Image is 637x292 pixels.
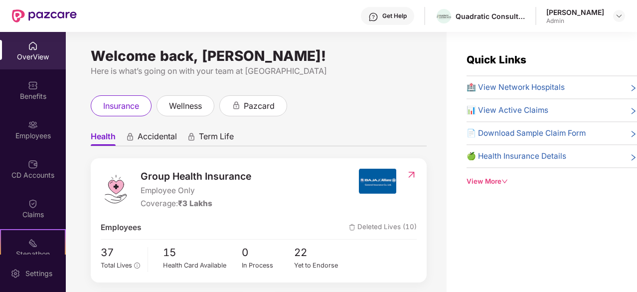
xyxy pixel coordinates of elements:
img: svg+xml;base64,PHN2ZyBpZD0iQmVuZWZpdHMiIHhtbG5zPSJodHRwOi8vd3d3LnczLm9yZy8yMDAwL3N2ZyIgd2lkdGg9Ij... [28,80,38,90]
div: animation [126,132,135,141]
span: 22 [294,245,347,261]
span: Accidental [138,131,177,146]
div: Welcome back, [PERSON_NAME]! [91,52,427,60]
span: info-circle [134,263,140,268]
span: Quick Links [467,53,526,66]
img: svg+xml;base64,PHN2ZyBpZD0iSG9tZSIgeG1sbnM9Imh0dHA6Ly93d3cudzMub3JnLzIwMDAvc3ZnIiB3aWR0aD0iMjAiIG... [28,41,38,51]
img: svg+xml;base64,PHN2ZyBpZD0iSGVscC0zMngzMiIgeG1sbnM9Imh0dHA6Ly93d3cudzMub3JnLzIwMDAvc3ZnIiB3aWR0aD... [368,12,378,22]
div: Here is what’s going on with your team at [GEOGRAPHIC_DATA] [91,65,427,77]
span: insurance [103,100,139,112]
span: Employee Only [141,185,251,197]
span: Term Life [199,131,234,146]
span: 🏥 View Network Hospitals [467,81,565,93]
img: svg+xml;base64,PHN2ZyBpZD0iU2V0dGluZy0yMHgyMCIgeG1sbnM9Imh0dHA6Ly93d3cudzMub3JnLzIwMDAvc3ZnIiB3aW... [10,269,20,279]
div: Coverage: [141,198,251,210]
span: right [630,152,637,162]
span: Health [91,131,116,146]
span: 15 [163,245,242,261]
span: right [630,106,637,116]
span: Total Lives [101,262,132,269]
div: Settings [22,269,55,279]
div: animation [232,101,241,110]
div: Stepathon [1,249,65,259]
img: svg+xml;base64,PHN2ZyBpZD0iRW1wbG95ZWVzIiB4bWxucz0iaHR0cDovL3d3dy53My5vcmcvMjAwMC9zdmciIHdpZHRoPS... [28,120,38,130]
div: In Process [242,261,295,271]
span: 🍏 Health Insurance Details [467,150,566,162]
div: Quadratic Consultants [456,11,525,21]
span: 📄 Download Sample Claim Form [467,127,586,139]
div: animation [187,132,196,141]
img: svg+xml;base64,PHN2ZyBpZD0iRHJvcGRvd24tMzJ4MzIiIHhtbG5zPSJodHRwOi8vd3d3LnczLm9yZy8yMDAwL3N2ZyIgd2... [615,12,623,20]
img: RedirectIcon [406,170,417,180]
img: svg+xml;base64,PHN2ZyB4bWxucz0iaHR0cDovL3d3dy53My5vcmcvMjAwMC9zdmciIHdpZHRoPSIyMSIgaGVpZ2h0PSIyMC... [28,238,38,248]
span: 0 [242,245,295,261]
span: 📊 View Active Claims [467,104,548,116]
span: ₹3 Lakhs [178,199,212,208]
img: insurerIcon [359,169,396,194]
span: Employees [101,222,141,234]
div: Health Card Available [163,261,242,271]
img: svg+xml;base64,PHN2ZyBpZD0iQ0RfQWNjb3VudHMiIGRhdGEtbmFtZT0iQ0QgQWNjb3VudHMiIHhtbG5zPSJodHRwOi8vd3... [28,159,38,169]
div: [PERSON_NAME] [546,7,604,17]
span: pazcard [244,100,275,112]
img: quadratic_consultants_logo_3.png [437,14,451,19]
div: Admin [546,17,604,25]
span: 37 [101,245,140,261]
div: Get Help [382,12,407,20]
span: right [630,83,637,93]
img: New Pazcare Logo [12,9,77,22]
span: Group Health Insurance [141,169,251,184]
img: logo [101,174,131,204]
img: deleteIcon [349,224,355,231]
div: View More [467,176,637,187]
img: svg+xml;base64,PHN2ZyBpZD0iQ2xhaW0iIHhtbG5zPSJodHRwOi8vd3d3LnczLm9yZy8yMDAwL3N2ZyIgd2lkdGg9IjIwIi... [28,199,38,209]
div: Yet to Endorse [294,261,347,271]
span: down [501,178,508,185]
span: Deleted Lives (10) [349,222,417,234]
span: wellness [169,100,202,112]
span: right [630,129,637,139]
